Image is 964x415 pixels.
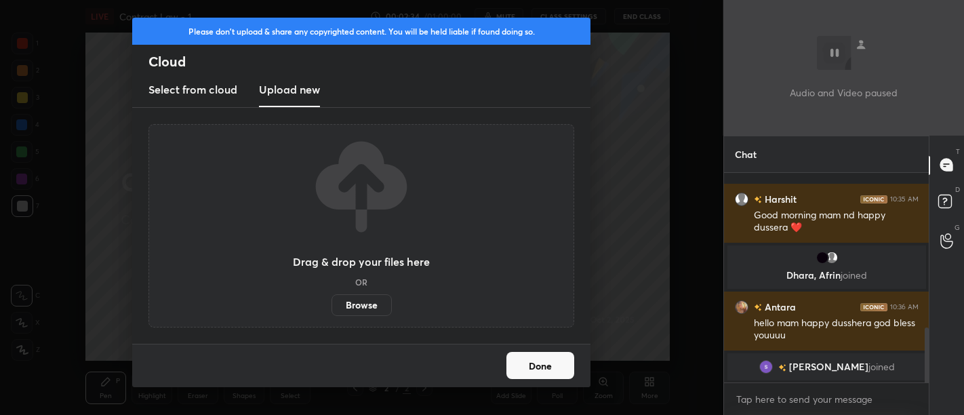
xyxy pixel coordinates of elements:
[132,18,590,45] div: Please don't upload & share any copyrighted content. You will be held liable if found doing so.
[355,278,367,286] h5: OR
[955,222,960,233] p: G
[724,136,767,172] p: Chat
[956,146,960,157] p: T
[724,173,929,383] div: grid
[148,53,590,71] h2: Cloud
[955,184,960,195] p: D
[148,81,237,98] h3: Select from cloud
[293,256,430,267] h3: Drag & drop your files here
[506,352,574,379] button: Done
[790,85,898,100] p: Audio and Video paused
[259,81,320,98] h3: Upload new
